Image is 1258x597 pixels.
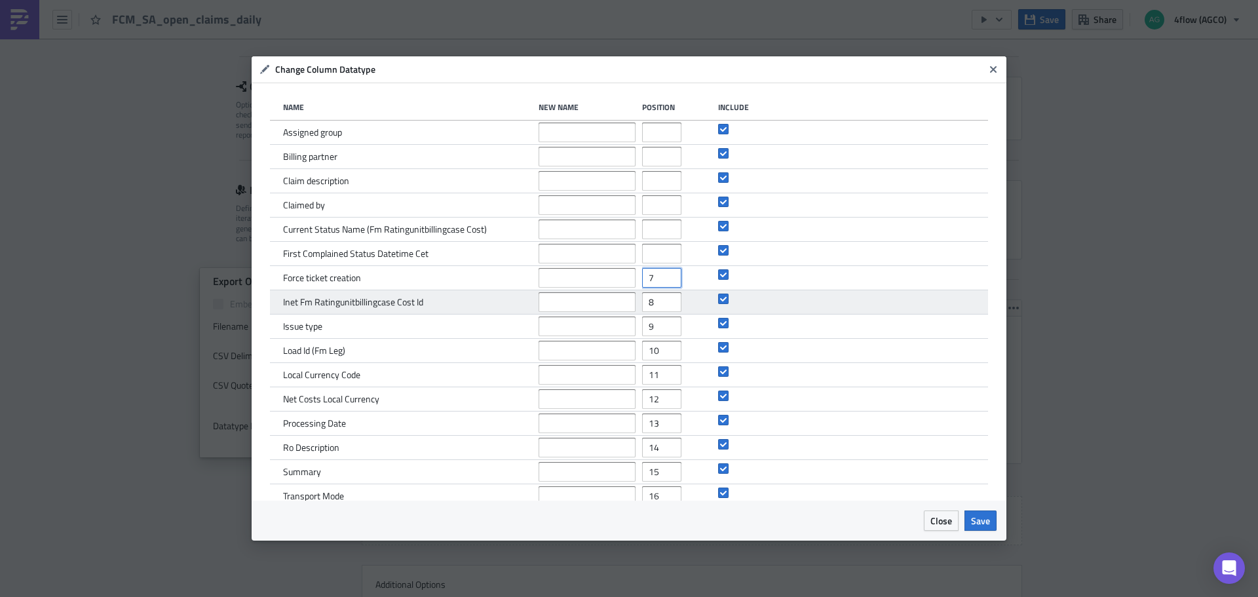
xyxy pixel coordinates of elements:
[283,126,342,138] span: Assigned group
[283,175,349,187] span: Claim description
[283,345,345,356] span: Load Id (Fm Leg)
[283,223,487,235] span: Current Status Name (Fm Ratingunitbillingcase Cost)
[983,60,1003,79] button: Close
[283,490,344,502] span: Transport Mode
[283,393,379,405] span: Net Costs Local Currency
[718,102,753,112] div: Include
[283,199,325,211] span: Claimed by
[924,510,959,531] button: Close
[5,5,626,58] p: Dear Team, Please check attached the last day open claims report. Thank you.
[1213,552,1245,584] div: Open Intercom Messenger
[642,102,712,112] div: Position
[283,248,429,260] span: First Complained Status Datetime Cet
[283,466,321,478] span: Summary
[930,514,952,528] span: Close
[283,296,423,308] span: Inet Fm Ratingunitbillingcase Cost Id
[283,369,360,381] span: Local Currency Code
[283,102,532,112] div: Name
[275,64,984,75] h6: Change Column Datatype
[5,5,626,58] body: Rich Text Area. Press ALT-0 for help.
[539,102,636,112] div: New Name
[283,151,337,163] span: Billing partner
[964,510,997,531] button: Save
[283,417,346,429] span: Processing Date
[971,514,990,528] span: Save
[283,442,339,453] span: Ro Description
[283,272,361,284] span: Force ticket creation
[283,320,322,332] span: Issue type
